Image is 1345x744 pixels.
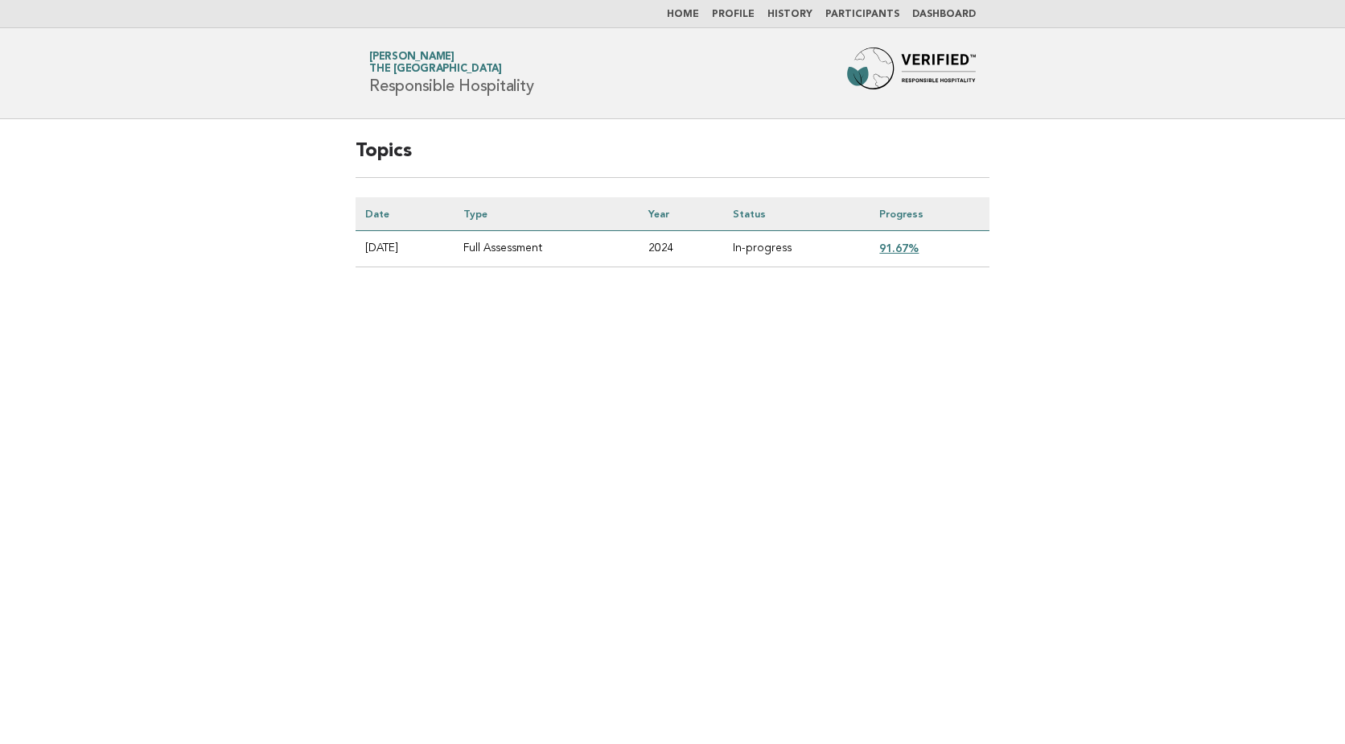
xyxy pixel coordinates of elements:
td: Full Assessment [454,231,638,267]
a: [PERSON_NAME]The [GEOGRAPHIC_DATA] [369,52,502,74]
td: [DATE] [356,231,454,267]
h2: Topics [356,138,989,178]
a: History [767,10,812,19]
h1: Responsible Hospitality [369,52,533,94]
a: Home [667,10,699,19]
th: Status [723,197,870,231]
a: Dashboard [912,10,976,19]
th: Type [454,197,638,231]
th: Year [639,197,723,231]
a: Profile [712,10,755,19]
th: Progress [870,197,989,231]
img: Forbes Travel Guide [847,48,976,99]
td: 2024 [639,231,723,267]
th: Date [356,197,454,231]
a: Participants [825,10,899,19]
td: In-progress [723,231,870,267]
span: The [GEOGRAPHIC_DATA] [369,64,502,75]
a: 91.67% [879,242,919,254]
